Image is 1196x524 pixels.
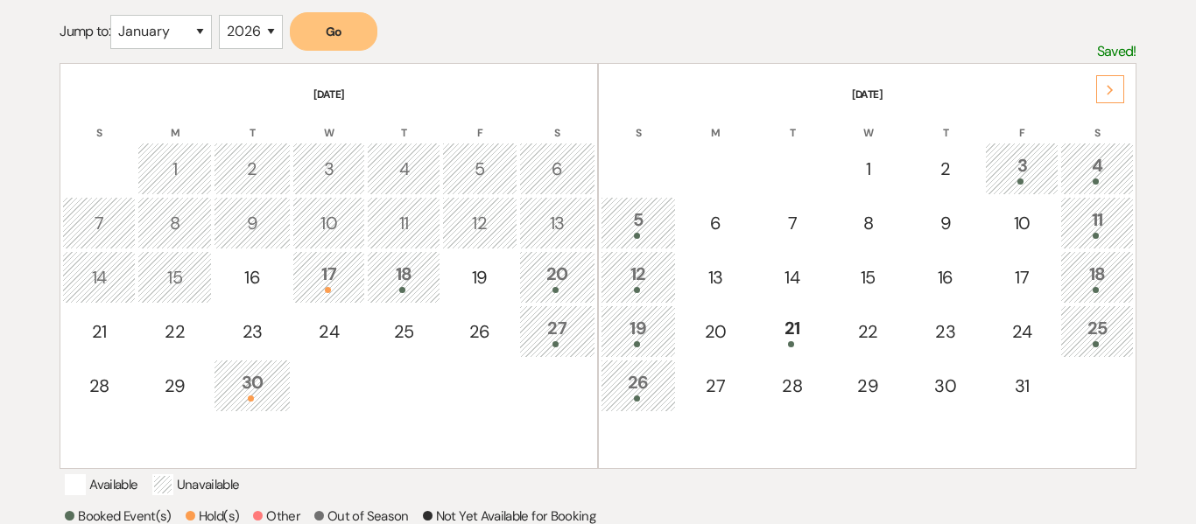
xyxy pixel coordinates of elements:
[529,156,586,182] div: 6
[765,210,820,236] div: 7
[292,104,366,141] th: W
[376,318,431,345] div: 25
[841,210,897,236] div: 8
[214,104,290,141] th: T
[367,104,440,141] th: T
[147,264,203,290] div: 15
[841,373,897,399] div: 29
[72,264,126,290] div: 14
[917,264,974,290] div: 16
[62,66,595,102] th: [DATE]
[72,373,126,399] div: 28
[1070,206,1124,239] div: 11
[678,104,754,141] th: M
[442,104,517,141] th: F
[302,261,356,293] div: 17
[601,104,676,141] th: S
[765,264,820,290] div: 14
[376,156,431,182] div: 4
[756,104,829,141] th: T
[985,104,1059,141] th: F
[302,210,356,236] div: 10
[995,264,1049,290] div: 17
[687,318,744,345] div: 20
[147,210,203,236] div: 8
[529,315,586,347] div: 27
[917,318,974,345] div: 23
[831,104,906,141] th: W
[995,210,1049,236] div: 10
[223,369,280,402] div: 30
[223,156,280,182] div: 2
[610,315,666,347] div: 19
[223,210,280,236] div: 9
[147,156,203,182] div: 1
[376,210,431,236] div: 11
[302,156,356,182] div: 3
[687,373,744,399] div: 27
[610,206,666,239] div: 5
[452,156,508,182] div: 5
[917,156,974,182] div: 2
[452,264,508,290] div: 19
[529,210,586,236] div: 13
[841,156,897,182] div: 1
[995,373,1049,399] div: 31
[1070,261,1124,293] div: 18
[223,318,280,345] div: 23
[137,104,213,141] th: M
[995,152,1049,185] div: 3
[995,318,1049,345] div: 24
[223,264,280,290] div: 16
[1070,152,1124,185] div: 4
[452,318,508,345] div: 26
[841,318,897,345] div: 22
[62,104,136,141] th: S
[147,373,203,399] div: 29
[452,210,508,236] div: 12
[302,318,356,345] div: 24
[72,318,126,345] div: 21
[687,210,744,236] div: 6
[72,210,126,236] div: 7
[917,210,974,236] div: 9
[147,318,203,345] div: 22
[601,66,1134,102] th: [DATE]
[60,22,110,40] span: Jump to:
[290,12,377,51] button: Go
[376,261,431,293] div: 18
[1097,40,1136,63] p: Saved!
[610,369,666,402] div: 26
[152,474,240,495] p: Unavailable
[765,315,820,347] div: 21
[529,261,586,293] div: 20
[65,474,137,495] p: Available
[1060,104,1134,141] th: S
[1070,315,1124,347] div: 25
[687,264,744,290] div: 13
[907,104,983,141] th: T
[765,373,820,399] div: 28
[841,264,897,290] div: 15
[917,373,974,399] div: 30
[610,261,666,293] div: 12
[519,104,595,141] th: S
